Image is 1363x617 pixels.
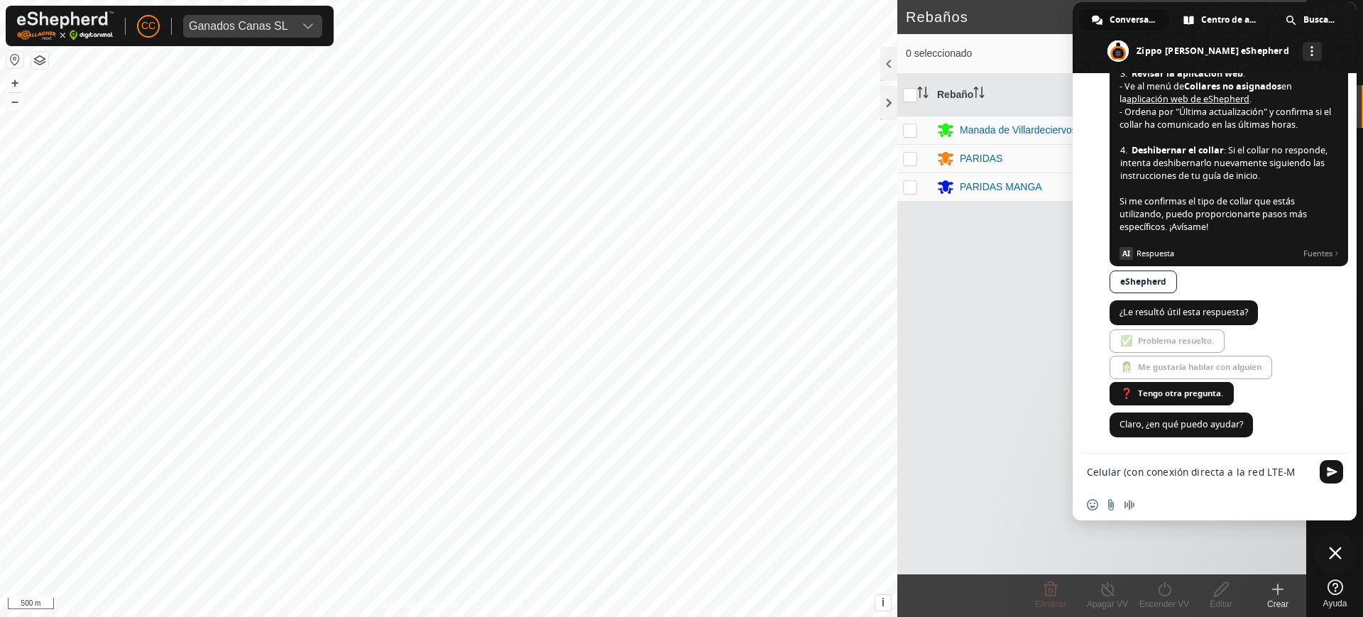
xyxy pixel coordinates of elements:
[1303,9,1336,31] span: Buscar en
[1193,598,1249,611] div: Editar
[1201,9,1257,31] span: Centro de ayuda
[1120,144,1337,182] span: : Si el collar no responde, intenta deshibernarlo nuevamente siguiendo las instrucciones de tu gu...
[376,599,457,611] a: Política de Privacidad
[1323,599,1347,608] span: Ayuda
[1120,67,1245,80] span: :
[17,11,114,40] img: Logo Gallagher
[141,18,155,33] span: CC
[960,180,1042,195] div: PARIDAS MANGA
[1087,466,1311,479] textarea: Escribe aquí tu mensaje...
[6,51,23,68] button: Restablecer Mapa
[917,89,929,100] p-sorticon: Activar para ordenar
[1132,67,1243,80] span: Revisar la aplicación web
[1120,418,1243,430] span: Claro, ¿en qué puedo ayudar?
[1110,271,1177,293] a: eShepherd
[960,151,1002,166] div: PARIDAS
[6,93,23,110] button: –
[960,123,1077,138] div: Manada de Villardeciervos
[1303,42,1322,61] div: Más canales
[882,596,885,608] span: i
[1314,532,1357,574] div: Cerrar el chat
[1124,499,1135,510] span: Grabar mensaje de audio
[1105,499,1117,510] span: Enviar un archivo
[1136,598,1193,611] div: Encender VV
[1127,93,1249,105] a: aplicación web de eShepherd
[1303,247,1339,260] span: Fuentes
[1035,599,1066,609] span: Eliminar
[189,21,288,32] div: Ganados Canas SL
[183,15,294,38] span: Ganados Canas SL
[1110,9,1155,31] span: Conversación
[931,74,1088,116] th: Rebaño
[6,75,23,92] button: +
[1171,9,1271,31] div: Centro de ayuda
[1079,9,1169,31] div: Conversación
[1087,499,1098,510] span: Insertar un emoji
[875,595,891,611] button: i
[1249,598,1306,611] div: Crear
[1137,247,1298,260] span: Respuesta
[294,15,322,38] div: dropdown trigger
[1320,460,1343,484] span: Enviar
[973,89,985,100] p-sorticon: Activar para ordenar
[1307,574,1363,613] a: Ayuda
[1273,9,1350,31] div: Buscar en
[31,52,48,69] button: Capas del Mapa
[1120,306,1248,318] span: ¿Le resultó útil esta respuesta?
[906,9,1284,26] h2: Rebaños
[1079,598,1136,611] div: Apagar VV
[1184,80,1281,92] span: Collares no asignados
[1120,247,1133,260] span: AI
[474,599,522,611] a: Contáctenos
[1132,144,1224,156] span: Deshibernar el collar
[906,46,1099,61] span: 0 seleccionado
